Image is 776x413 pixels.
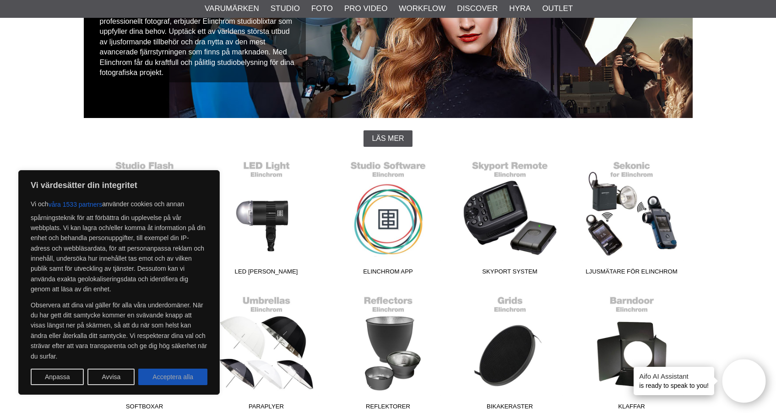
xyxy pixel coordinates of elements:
a: Foto [311,3,333,15]
p: Observera att dina val gäller för alla våra underdomäner. När du har gett ditt samtycke kommer en... [31,300,207,361]
a: LED [PERSON_NAME] [206,156,327,279]
a: Varumärken [205,3,259,15]
button: våra 1533 partners [49,196,103,213]
a: Ljusmätare för Elinchrom [571,156,693,279]
a: Discover [457,3,498,15]
div: Vi värdesätter din integritet [18,170,220,395]
h4: Aifo AI Assistant [639,371,709,381]
button: Avvisa [87,369,135,385]
a: Workflow [399,3,445,15]
button: Anpassa [31,369,84,385]
span: Elinchrom App [327,267,449,279]
a: Pro Video [344,3,387,15]
p: Vi värdesätter din integritet [31,180,207,191]
a: Studio [271,3,300,15]
span: LED [PERSON_NAME] [206,267,327,279]
a: Outlet [542,3,573,15]
div: is ready to speak to you! [634,367,714,395]
a: Skyport System [449,156,571,279]
span: Läs mer [372,134,404,143]
button: Acceptera alla [138,369,207,385]
a: Hyra [509,3,531,15]
p: Vi och använder cookies och annan spårningsteknik för att förbättra din upplevelse på vår webbpla... [31,196,207,295]
span: Ljusmätare för Elinchrom [571,267,693,279]
a: Elinchrom App [327,156,449,279]
a: Studioblixtar [84,156,206,279]
span: Skyport System [449,267,571,279]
